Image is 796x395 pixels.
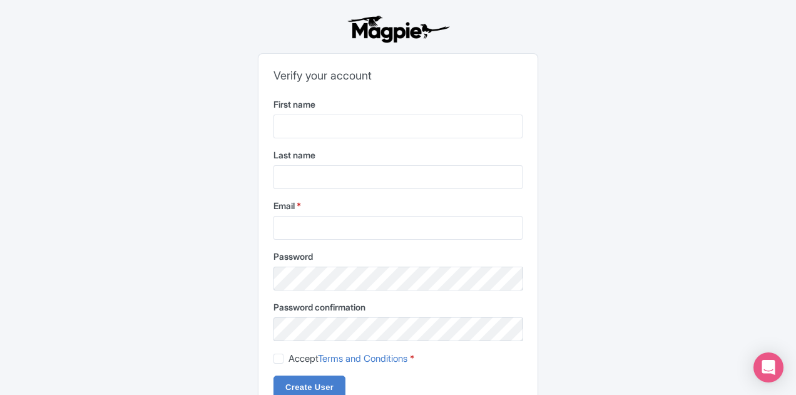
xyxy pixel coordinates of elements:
[273,150,315,160] span: Last name
[345,15,451,43] img: logo-ab69f6fb50320c5b225c76a69d11143b.png
[753,352,783,382] div: Open Intercom Messenger
[273,251,313,262] span: Password
[273,200,295,211] span: Email
[273,99,315,110] span: First name
[288,352,407,364] span: Accept
[318,352,407,364] a: Terms and Conditions
[273,302,365,312] span: Password confirmation
[273,69,523,83] h2: Verify your account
